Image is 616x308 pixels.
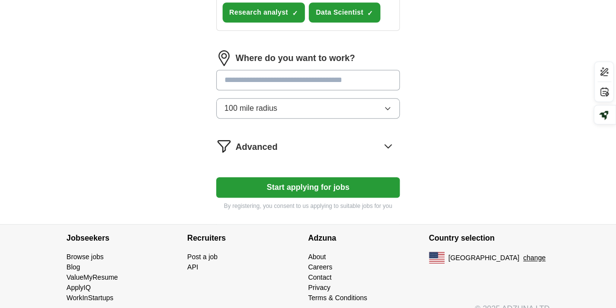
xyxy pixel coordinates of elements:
span: ✓ [292,9,298,17]
a: ValueMyResume [67,273,118,281]
a: API [187,263,199,271]
button: Data Scientist✓ [309,2,380,22]
span: 100 mile radius [224,103,278,114]
span: Advanced [236,141,278,154]
img: US flag [429,252,445,264]
img: filter [216,138,232,154]
a: Blog [67,263,80,271]
button: change [523,253,545,263]
img: location.png [216,50,232,66]
button: Start applying for jobs [216,177,400,198]
a: Post a job [187,253,218,261]
a: Contact [308,273,332,281]
a: About [308,253,326,261]
span: ✓ [367,9,373,17]
a: Terms & Conditions [308,294,367,302]
p: By registering, you consent to us applying to suitable jobs for you [216,202,400,210]
a: Browse jobs [67,253,104,261]
a: WorkInStartups [67,294,113,302]
a: Careers [308,263,333,271]
button: Research analyst✓ [223,2,305,22]
a: ApplyIQ [67,284,91,291]
h4: Country selection [429,225,550,252]
label: Where do you want to work? [236,52,355,65]
span: Data Scientist [316,7,363,18]
span: [GEOGRAPHIC_DATA] [448,253,520,263]
button: 100 mile radius [216,98,400,119]
span: Research analyst [229,7,288,18]
a: Privacy [308,284,331,291]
